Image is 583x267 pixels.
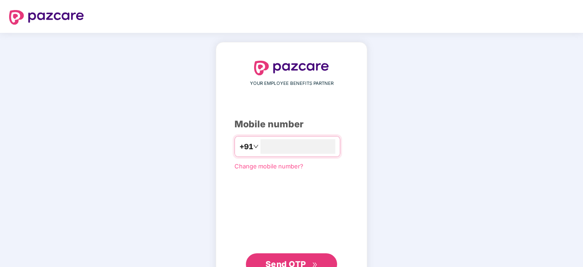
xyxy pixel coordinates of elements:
div: Mobile number [234,117,349,131]
a: Change mobile number? [234,162,303,170]
span: down [253,144,259,149]
img: logo [9,10,84,25]
span: +91 [239,141,253,152]
img: logo [254,61,329,75]
span: YOUR EMPLOYEE BENEFITS PARTNER [250,80,333,87]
